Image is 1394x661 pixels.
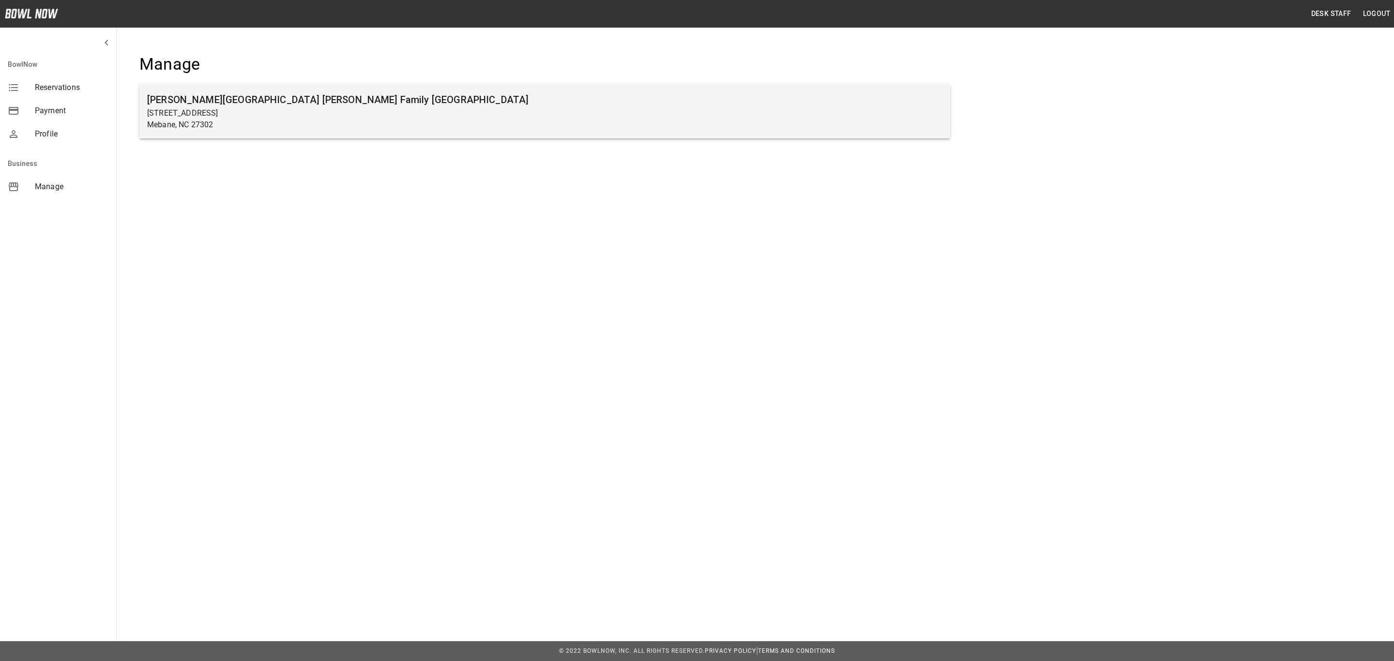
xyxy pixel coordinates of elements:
[1359,5,1394,23] button: Logout
[35,82,108,93] span: Reservations
[35,181,108,193] span: Manage
[1307,5,1355,23] button: Desk Staff
[559,647,705,654] span: © 2022 BowlNow, Inc. All Rights Reserved.
[147,107,942,119] p: [STREET_ADDRESS]
[5,9,58,18] img: logo
[147,92,942,107] h6: [PERSON_NAME][GEOGRAPHIC_DATA] [PERSON_NAME] Family [GEOGRAPHIC_DATA]
[147,119,942,131] p: Mebane, NC 27302
[139,54,950,75] h4: Manage
[35,105,108,117] span: Payment
[35,128,108,140] span: Profile
[705,647,756,654] a: Privacy Policy
[758,647,835,654] a: Terms and Conditions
